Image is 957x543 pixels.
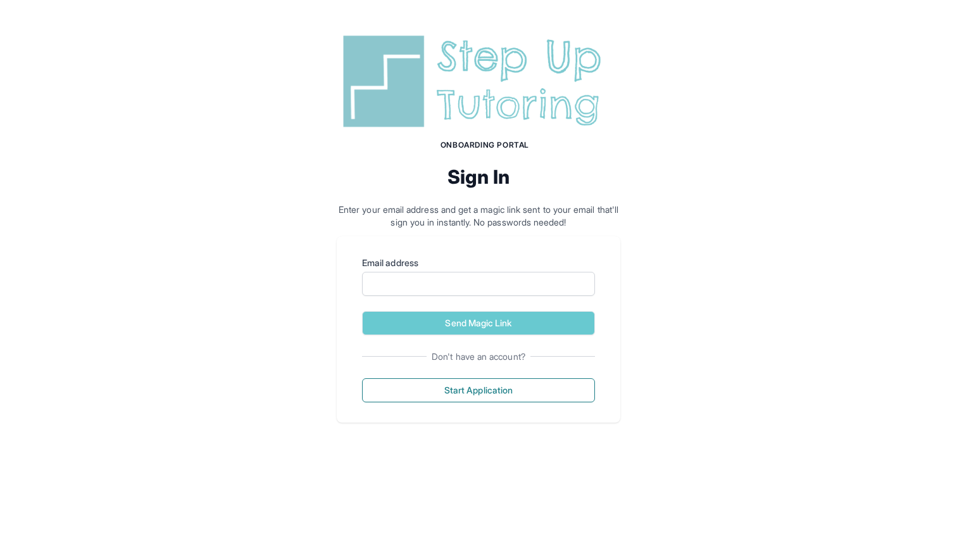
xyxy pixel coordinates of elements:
[427,350,530,363] span: Don't have an account?
[362,257,595,269] label: Email address
[337,203,620,229] p: Enter your email address and get a magic link sent to your email that'll sign you in instantly. N...
[337,165,620,188] h2: Sign In
[362,378,595,402] button: Start Application
[362,311,595,335] button: Send Magic Link
[337,30,620,132] img: Step Up Tutoring horizontal logo
[349,140,620,150] h1: Onboarding Portal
